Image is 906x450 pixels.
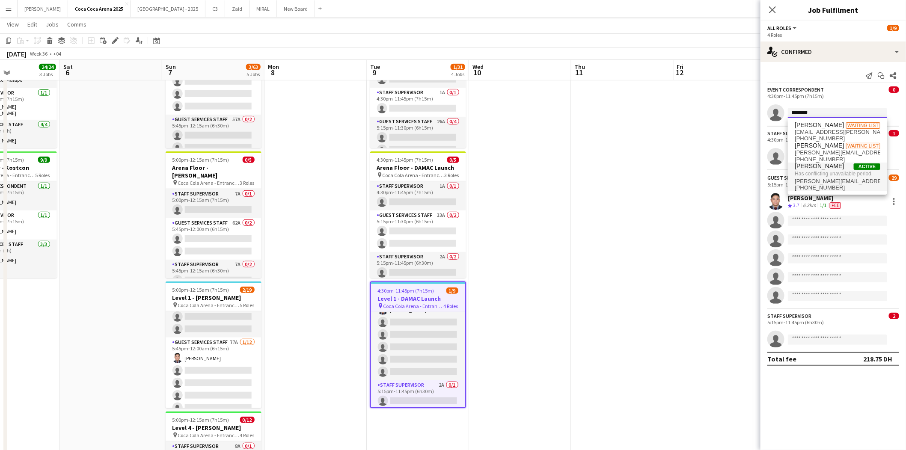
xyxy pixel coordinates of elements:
div: Guest Services Staff [767,175,820,181]
span: Edit [27,21,37,28]
span: Sarah Moubarak [795,163,844,170]
app-card-role: Guest Services Staff26A0/45:15pm-11:30pm (6h15m) [370,117,466,183]
button: All roles [767,25,798,31]
app-card-role: Staff Supervisor2A0/15:15pm-11:45pm (6h30m) [371,380,465,409]
span: 1/9 [887,25,899,31]
span: Coca Cola Arena - Entrance F [178,302,240,308]
div: 5:15pm-11:45pm (6h30m) [767,319,899,326]
span: 5:00pm-12:15am (7h15m) (Mon) [172,157,243,163]
span: Sat [63,63,73,71]
span: 1/9 [446,287,458,294]
app-card-role: Guest Services Staff44A0/25:45pm-9:45pm (4h) [166,296,261,337]
div: 4:30pm-11:45pm (7h15m) [767,136,899,143]
span: Sarah Mohammad Ali Al Balooshi [795,121,844,129]
span: 6 [62,68,73,77]
app-card-role: Staff Supervisor7A0/15:00pm-12:15am (7h15m) [166,189,261,218]
span: Sarah Mohamed [795,142,844,149]
app-card-role: Staff Supervisor7A0/25:45pm-12:15am (6h30m) [166,260,261,301]
span: Thu [575,63,585,71]
span: 3.7 [793,202,799,208]
span: Coca Cola Arena - Entrance F [178,432,240,438]
app-card-role: Guest Services Staff29A1/65:15pm-11:30pm (6h15m)[PERSON_NAME] [371,289,465,380]
span: 11 [573,68,585,77]
a: Edit [24,19,41,30]
span: Comms [67,21,86,28]
div: 4 Jobs [451,71,465,77]
button: Zaid [225,0,250,17]
span: 2 [889,313,899,319]
app-job-card: 5:00pm-12:15am (7h15m) (Mon)2/19Level 1 - [PERSON_NAME] Coca Cola Arena - Entrance F5 Roles Guest... [166,281,261,408]
span: 1/31 [451,64,465,70]
span: sarah.jeohanny@gmail.com [795,149,880,156]
div: 6.2km [801,202,818,209]
span: 5 Roles [240,302,255,308]
span: Tue [370,63,380,71]
h3: Level 4 - [PERSON_NAME] [166,424,261,432]
app-job-card: 3:00pm-12:30am (9h30m) (Mon)0/16[GEOGRAPHIC_DATA] - [PERSON_NAME] Coca Cola Arena - Entrance F5 R... [166,21,261,148]
span: 1 [889,130,899,136]
span: +971585951961 [795,184,880,191]
a: Jobs [42,19,62,30]
a: View [3,19,22,30]
app-job-card: 4:30pm-11:45pm (7h15m)0/5Arena Floor - DAMAC Launch Coca Cola Arena - Entrance F3 RolesStaff Supe... [370,151,466,278]
app-card-role: Guest Services Staff33A0/25:15pm-11:30pm (6h15m) [370,210,466,252]
span: 4:30pm-11:45pm (7h15m) [377,157,434,163]
span: Jobs [46,21,59,28]
button: C3 [205,0,225,17]
app-skills-label: 1/1 [820,202,826,208]
button: Coca Coca Arena 2025 [68,0,131,17]
span: 3/63 [246,64,261,70]
app-job-card: 4:30pm-11:45pm (7h15m)1/9Level 1 - DAMAC Launch Coca Cola Arena - Entrance F4 Roles Guest Service... [370,281,466,408]
button: [PERSON_NAME] [18,0,68,17]
span: 4:30pm-11:45pm (7h15m) [378,287,434,294]
span: 10 [471,68,484,77]
span: +971508238895 [795,156,880,163]
span: 5 Roles [36,172,50,178]
span: 5:00pm-12:15am (7h15m) (Mon) [172,417,240,423]
div: 5:15pm-11:30pm (6h15m) [767,181,899,188]
h3: Level 1 - DAMAC Launch [371,295,465,302]
app-card-role: Guest Services Staff57A0/25:45pm-12:15am (6h30m) [166,115,261,156]
div: [PERSON_NAME] [788,194,843,202]
div: 4:30pm-11:45pm (7h15m) [767,93,899,99]
span: 4 Roles [240,432,255,438]
div: 5 Jobs [247,71,260,77]
span: All roles [767,25,791,31]
app-card-role: Staff Supervisor1A0/14:30pm-11:45pm (7h15m) [370,88,466,117]
h3: Arena Floor - [PERSON_NAME] [166,164,261,179]
div: 218.75 DH [863,355,892,363]
span: 8 [267,68,279,77]
h3: Level 1 - [PERSON_NAME] [166,294,261,302]
div: Confirmed [760,41,906,62]
h3: Arena Floor - DAMAC Launch [370,164,466,172]
app-card-role: Staff Supervisor1A0/14:30pm-11:45pm (7h15m) [370,181,466,210]
span: 12 [676,68,684,77]
app-job-card: 5:00pm-12:15am (7h15m) (Mon)0/5Arena Floor - [PERSON_NAME] Coca Cola Arena - Entrance F3 RolesSta... [166,151,261,278]
span: Waiting list [846,122,881,129]
div: Event Correspondent [767,86,824,93]
span: Wed [472,63,484,71]
span: 0/5 [447,157,459,163]
span: +971563801013 [795,135,880,142]
span: Fee [830,202,841,209]
button: New Board [277,0,315,17]
a: Comms [64,19,90,30]
div: 3 Jobs [39,71,56,77]
span: Coca Cola Arena - Entrance F [178,180,240,186]
div: Staff Supervisor [767,130,811,136]
div: 4 Roles [767,32,899,38]
button: [GEOGRAPHIC_DATA] - 2025 [131,0,205,17]
span: 0/12 [240,417,255,423]
span: Coca Cola Arena - Entrance F [383,172,445,178]
span: Fri [677,63,684,71]
h3: Job Fulfilment [760,4,906,15]
div: +04 [53,50,61,57]
span: 3 Roles [445,172,459,178]
span: 7 [164,68,176,77]
span: Sun [166,63,176,71]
